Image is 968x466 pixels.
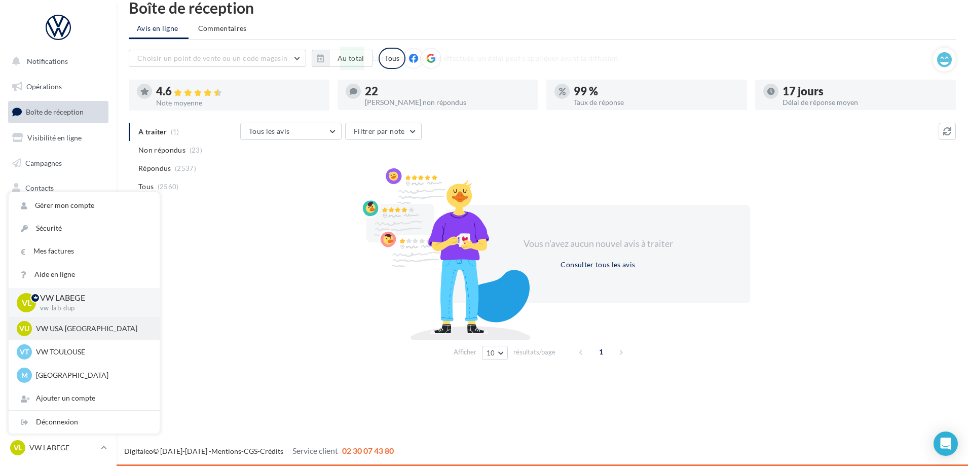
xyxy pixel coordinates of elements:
button: 10 [482,346,508,360]
a: CGS [244,447,257,455]
span: Afficher [454,347,476,357]
span: Visibilité en ligne [27,133,82,142]
button: Choisir un point de vente ou un code magasin [129,50,306,67]
a: Visibilité en ligne [6,127,110,149]
div: 4.6 [156,86,321,97]
button: Filtrer par note [345,123,422,140]
p: VW USA [GEOGRAPHIC_DATA] [36,324,147,334]
a: Campagnes DataOnDemand [6,287,110,317]
span: M [21,370,28,380]
a: Gérer mon compte [9,194,160,217]
a: PLV et print personnalisable [6,253,110,283]
div: Taux de réponse [574,99,739,106]
div: 22 [365,86,530,97]
button: Tous les avis [240,123,342,140]
span: Répondus [138,163,171,173]
span: (23) [190,146,202,154]
div: Vous n'avez aucun nouvel avis à traiter [511,237,685,250]
span: 10 [487,349,495,357]
a: Opérations [6,76,110,97]
span: VT [20,347,29,357]
a: Mes factures [9,240,160,263]
div: La réponse a bien été effectuée, un délai peut s’appliquer avant la diffusion. [340,47,628,70]
span: Boîte de réception [26,107,84,116]
a: Calendrier [6,228,110,249]
a: Médiathèque [6,203,110,224]
div: Déconnexion [9,411,160,434]
span: Campagnes [25,158,62,167]
a: Campagnes [6,153,110,174]
div: Open Intercom Messenger [934,432,958,456]
span: Choisir un point de vente ou un code magasin [137,54,287,62]
div: [PERSON_NAME] non répondus [365,99,530,106]
a: Crédits [260,447,283,455]
a: Boîte de réception [6,101,110,123]
span: Tous les avis [249,127,290,135]
span: Contacts [25,184,54,192]
div: Délai de réponse moyen [783,99,948,106]
span: VL [22,297,31,308]
p: VW LABEGE [29,443,97,453]
div: 99 % [574,86,739,97]
span: Service client [292,446,338,455]
span: (2560) [158,183,179,191]
button: Au total [312,50,373,67]
div: 17 jours [783,86,948,97]
div: Note moyenne [156,99,321,106]
a: Sécurité [9,217,160,240]
span: Tous [138,182,154,192]
p: vw-lab-dup [40,304,143,313]
a: Contacts [6,177,110,199]
span: 02 30 07 43 80 [342,446,394,455]
p: VW TOULOUSE [36,347,147,357]
span: résultats/page [513,347,555,357]
button: Consulter tous les avis [556,259,639,271]
a: Aide en ligne [9,263,160,286]
span: Notifications [27,57,68,65]
p: VW LABEGE [40,292,143,304]
span: 1 [593,344,609,360]
a: Digitaleo [124,447,153,455]
span: VL [14,443,22,453]
span: Opérations [26,82,62,91]
span: VU [19,324,29,334]
button: Notifications [6,51,106,72]
p: [GEOGRAPHIC_DATA] [36,370,147,380]
div: Ajouter un compte [9,387,160,410]
span: © [DATE]-[DATE] - - - [124,447,394,455]
a: Mentions [211,447,241,455]
span: Commentaires [198,23,247,33]
span: Non répondus [138,145,185,155]
a: VL VW LABEGE [8,438,108,457]
span: (2537) [175,164,196,172]
button: Au total [329,50,373,67]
